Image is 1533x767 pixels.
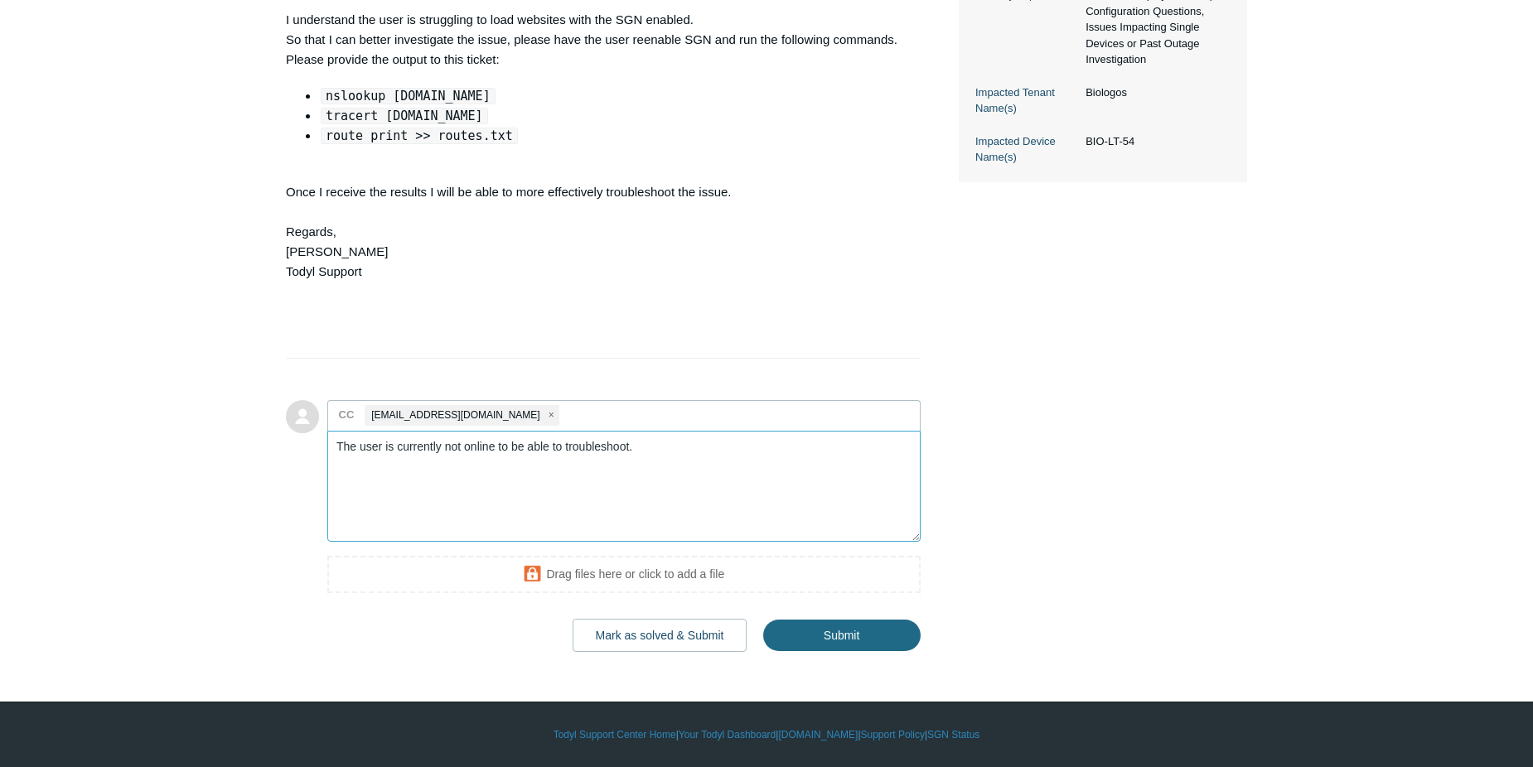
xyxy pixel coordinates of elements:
textarea: Add your reply [327,431,921,543]
a: Support Policy [861,727,925,742]
dd: Biologos [1077,84,1231,101]
span: [EMAIL_ADDRESS][DOMAIN_NAME] [371,406,539,425]
dd: BIO-LT-54 [1077,133,1231,150]
a: SGN Status [927,727,979,742]
code: route print >> routes.txt [321,128,518,144]
dt: Impacted Tenant Name(s) [975,84,1077,117]
label: CC [339,403,355,427]
code: tracert [DOMAIN_NAME] [321,108,488,124]
a: Your Todyl Dashboard [679,727,776,742]
code: nslookup [DOMAIN_NAME] [321,88,496,104]
button: Mark as solved & Submit [573,619,747,652]
span: close [549,406,554,425]
a: Todyl Support Center Home [554,727,676,742]
div: | | | | [286,727,1247,742]
a: [DOMAIN_NAME] [778,727,858,742]
input: Submit [763,620,921,651]
dt: Impacted Device Name(s) [975,133,1077,166]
